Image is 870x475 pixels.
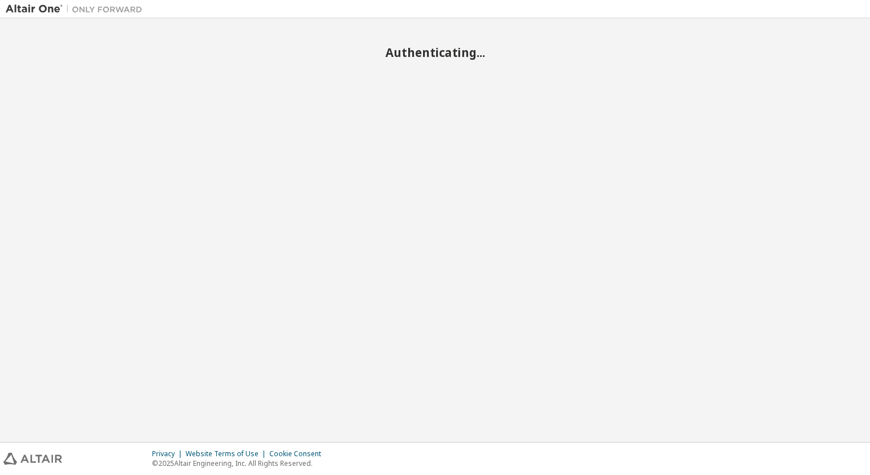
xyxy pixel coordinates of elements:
div: Cookie Consent [269,449,328,458]
div: Website Terms of Use [186,449,269,458]
div: Privacy [152,449,186,458]
img: altair_logo.svg [3,453,62,465]
img: Altair One [6,3,148,15]
p: © 2025 Altair Engineering, Inc. All Rights Reserved. [152,458,328,468]
h2: Authenticating... [6,45,864,60]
